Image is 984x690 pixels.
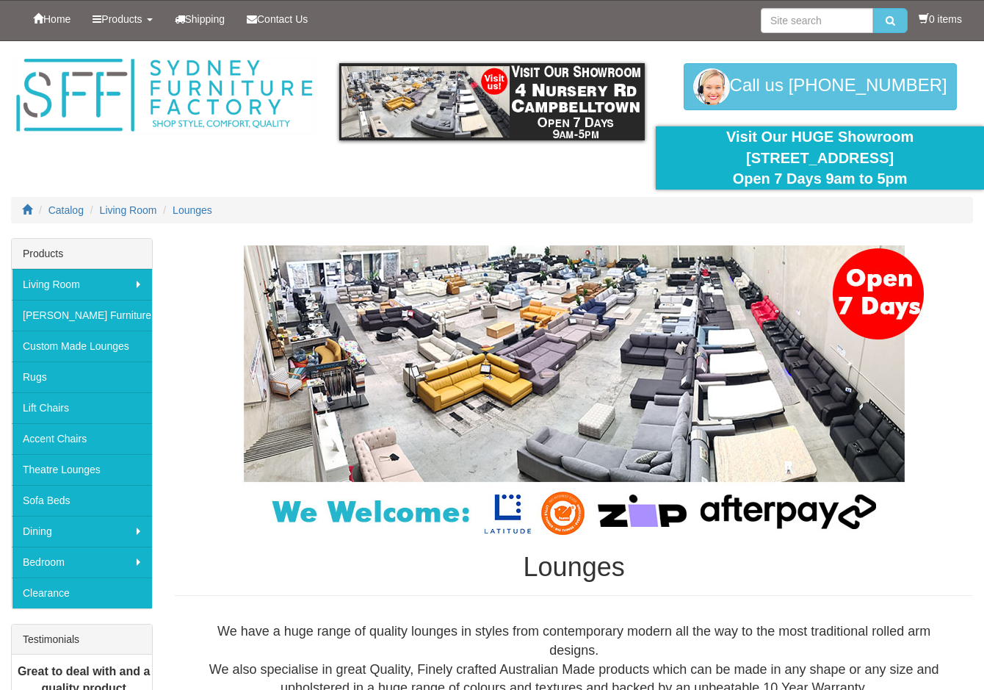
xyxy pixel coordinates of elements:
img: showroom.gif [339,63,645,140]
a: Contact Us [236,1,319,37]
li: 0 items [919,12,962,26]
div: Visit Our HUGE Showroom [STREET_ADDRESS] Open 7 Days 9am to 5pm [667,126,973,190]
a: Products [82,1,163,37]
a: Sofa Beds [12,485,152,516]
a: Lift Chairs [12,392,152,423]
a: Rugs [12,362,152,392]
span: Home [43,13,70,25]
div: Testimonials [12,625,152,655]
a: Living Room [12,269,152,300]
a: Bedroom [12,547,152,578]
a: Custom Made Lounges [12,331,152,362]
span: Contact Us [257,13,308,25]
a: Theatre Lounges [12,454,152,485]
a: Home [22,1,82,37]
a: Shipping [164,1,236,37]
a: [PERSON_NAME] Furniture [12,300,152,331]
div: Products [12,239,152,269]
a: Lounges [173,204,212,216]
a: Clearance [12,578,152,608]
input: Site search [761,8,873,33]
a: Accent Chairs [12,423,152,454]
img: Lounges [207,245,941,538]
span: Products [101,13,142,25]
h1: Lounges [175,553,973,582]
span: Shipping [185,13,225,25]
a: Catalog [48,204,84,216]
a: Living Room [100,204,157,216]
img: Sydney Furniture Factory [11,56,317,135]
a: Dining [12,516,152,547]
